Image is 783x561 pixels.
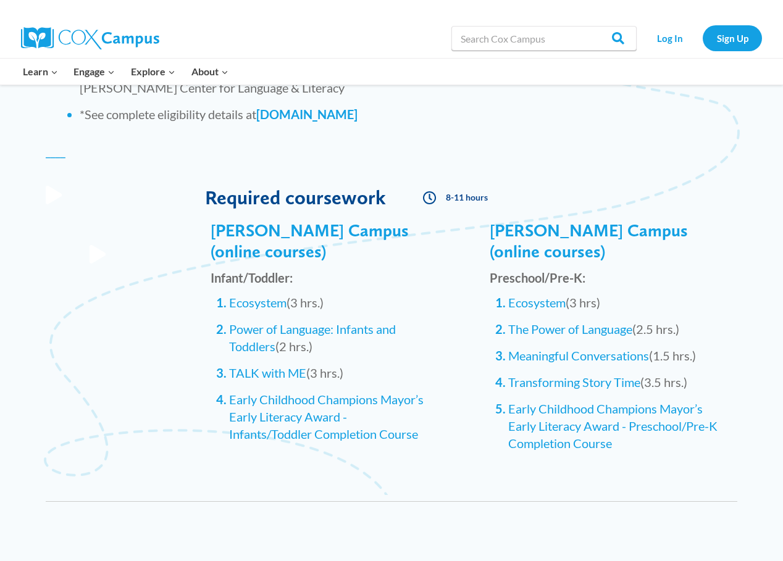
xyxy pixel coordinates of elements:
a: Ecosystem [229,295,287,310]
a: Power of Language: Infants and Toddlers [229,322,396,354]
nav: Secondary Navigation [643,25,762,51]
button: Child menu of Explore [123,59,183,85]
a: Meaningful Conversations [508,348,649,363]
button: Child menu of Learn [15,59,66,85]
a: Log In [643,25,697,51]
li: (1.5 hrs.) [508,347,730,364]
li: (3.5 hrs.) [508,373,730,391]
a: Early Childhood Champions Mayor’s Early Literacy Award - Infants/Toddler Completion Course [229,392,424,441]
button: Child menu of Engage [66,59,124,85]
a: Transforming Story Time [508,375,640,389]
a: The Power of Language [508,322,632,336]
b: Preschool/Pre-K: [490,270,585,285]
span: 8-11 hours [446,194,488,201]
a: ____ [46,144,65,159]
li: (2 hrs.) [229,320,430,355]
span: [PERSON_NAME] Campus (online courses) [490,220,688,262]
a: TALK with ME [229,365,306,380]
span: [PERSON_NAME] Campus (online courses) [211,220,409,262]
li: (3 hrs) [508,294,730,311]
li: *See complete eligibility details at [80,106,737,123]
input: Search Cox Campus [451,26,637,51]
nav: Primary Navigation [15,59,236,85]
a: Sign Up [703,25,762,51]
li: (2.5 hrs.) [508,320,730,338]
a: [DOMAIN_NAME] [256,107,358,122]
a: Required coursework [205,185,386,209]
button: Child menu of About [183,59,237,85]
img: Cox Campus [21,27,159,49]
li: (3 hrs.) [229,294,430,311]
span: Infant/Toddler: [211,270,293,285]
a: Ecosystem [508,295,566,310]
a: Early Childhood Champions Mayor’s Early Literacy Award - Preschool/Pre-K Completion Course [508,401,718,451]
li: (3 hrs.) [229,364,430,381]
